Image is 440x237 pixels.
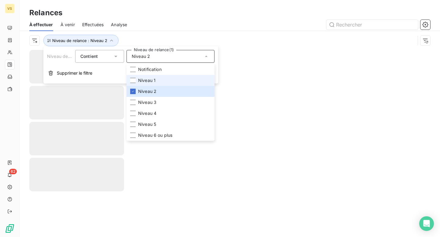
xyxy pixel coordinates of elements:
[419,216,434,231] div: Open Intercom Messenger
[52,38,107,43] span: Niveau de relance : Niveau 2
[138,88,156,94] span: Niveau 2
[138,132,172,138] span: Niveau 6 ou plus
[82,22,104,28] span: Effectuées
[326,20,418,30] input: Rechercher
[57,70,92,76] span: Supprimer le filtre
[5,224,15,233] img: Logo LeanPay
[43,66,218,80] button: Supprimer le filtre
[138,77,156,83] span: Niveau 1
[61,22,75,28] span: À venir
[47,54,84,59] span: Niveau de relance
[138,121,156,127] span: Niveau 5
[29,7,62,18] h3: Relances
[9,169,17,174] span: 62
[138,66,162,73] span: Notification
[5,4,15,13] div: VS
[111,22,127,28] span: Analyse
[138,99,156,105] span: Niveau 3
[132,53,150,59] span: Niveau 2
[43,35,119,46] button: Niveau de relance : Niveau 2
[29,22,53,28] span: À effectuer
[80,54,98,59] span: Contient
[138,110,156,116] span: Niveau 4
